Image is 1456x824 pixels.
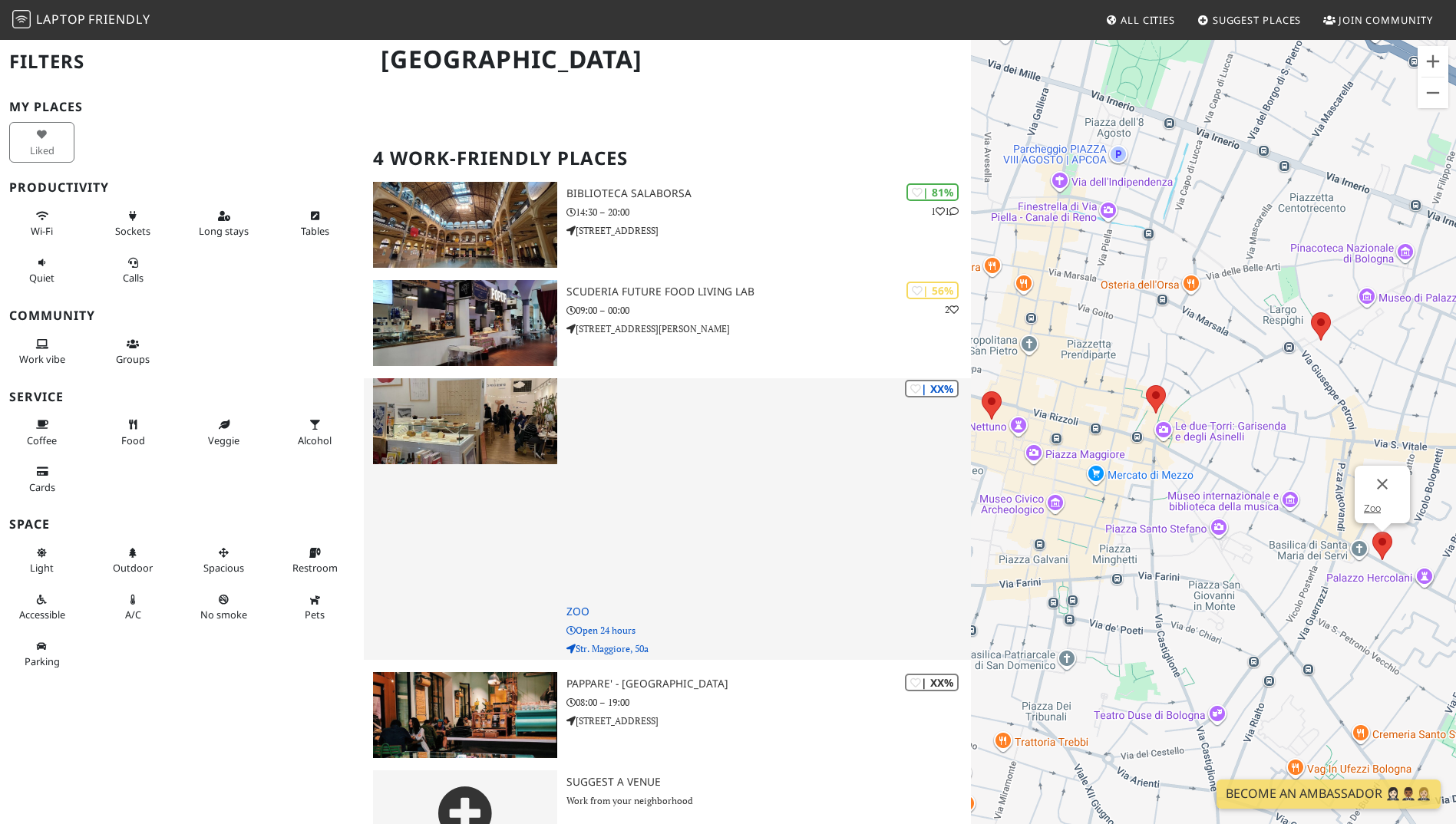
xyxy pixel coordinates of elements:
[282,412,348,453] button: Alcohol
[199,224,249,238] span: Long stays
[373,378,556,464] img: Zoo
[364,672,970,758] a: Pappare' - Bologna | XX% Pappare' - [GEOGRAPHIC_DATA] 08:00 – 19:00 [STREET_ADDRESS]
[282,587,348,628] button: Pets
[116,352,150,366] span: Group tables
[9,412,74,453] button: Coffee
[9,390,355,404] h3: Service
[373,672,556,758] img: Pappare' - Bologna
[301,224,329,238] span: Work-friendly tables
[203,561,244,575] span: Spacious
[9,540,74,581] button: Light
[88,11,150,28] span: Friendly
[906,183,959,201] div: | 81%
[566,223,971,238] p: [STREET_ADDRESS]
[368,38,967,81] h1: [GEOGRAPHIC_DATA]
[1317,6,1439,34] a: Join Community
[566,623,971,638] p: Open 24 hours
[121,433,145,447] span: Food
[9,587,74,628] button: Accessible
[566,205,971,219] p: 14:30 – 20:00
[29,271,54,285] span: Quiet
[931,204,959,219] p: 1 1
[1418,77,1448,108] button: Zoom ut
[12,7,150,34] a: LaptopFriendly LaptopFriendly
[305,608,325,621] span: Pet friendly
[566,776,971,789] h3: Suggest a Venue
[566,677,971,691] h3: Pappare' - [GEOGRAPHIC_DATA]
[19,608,65,621] span: Accessible
[9,517,355,532] h3: Space
[364,182,970,268] a: Biblioteca Salaborsa | 81% 11 Biblioteca Salaborsa 14:30 – 20:00 [STREET_ADDRESS]
[9,250,74,291] button: Quiet
[113,561,153,575] span: Outdoor area
[566,695,971,710] p: 08:00 – 19:00
[208,433,239,447] span: Veggie
[30,561,54,575] span: Natural light
[115,224,150,238] span: Power sockets
[282,203,348,244] button: Tables
[373,135,961,182] h2: 4 Work-Friendly Places
[1213,13,1302,27] span: Suggest Places
[101,331,166,372] button: Groups
[945,302,959,317] p: 2
[905,674,959,691] div: | XX%
[1418,46,1448,77] button: Zoom inn
[9,634,74,674] button: Parking
[27,433,57,447] span: Coffee
[101,250,166,291] button: Calls
[566,303,971,318] p: 09:00 – 00:00
[9,308,355,323] h3: Community
[9,459,74,499] button: Cards
[566,793,971,808] p: Work from your neighborhood
[282,540,348,581] button: Restroom
[9,203,74,244] button: Wi-Fi
[36,11,86,28] span: Laptop
[298,433,332,447] span: Alcohol
[191,540,256,581] button: Spacious
[292,561,338,575] span: Restroom
[1339,13,1433,27] span: Join Community
[200,608,247,621] span: Smoke free
[1364,466,1401,503] button: Lukk
[123,271,144,285] span: Video/audio calls
[191,587,256,628] button: No smoke
[101,412,166,453] button: Food
[101,203,166,244] button: Sockets
[125,608,141,621] span: Air conditioned
[1099,6,1181,34] a: All Cities
[566,641,971,656] p: Str. Maggiore, 50a
[9,100,355,114] h3: My Places
[1121,13,1175,27] span: All Cities
[191,412,256,453] button: Veggie
[364,378,970,660] a: Zoo | XX% Zoo Open 24 hours Str. Maggiore, 50a
[566,605,971,618] h3: Zoo
[101,587,166,628] button: A/C
[373,280,556,366] img: Scuderia Future Food Living Lab
[1364,503,1381,514] a: Zoo
[373,182,556,268] img: Biblioteca Salaborsa
[31,224,53,238] span: Stable Wi-Fi
[566,714,971,728] p: [STREET_ADDRESS]
[566,285,971,298] h3: Scuderia Future Food Living Lab
[1191,6,1308,34] a: Suggest Places
[566,187,971,200] h3: Biblioteca Salaborsa
[101,540,166,581] button: Outdoor
[19,352,65,366] span: People working
[25,654,60,668] span: Parking
[566,321,971,336] p: [STREET_ADDRESS][PERSON_NAME]
[191,203,256,244] button: Long stays
[29,480,55,494] span: Credit cards
[9,331,74,372] button: Work vibe
[364,280,970,366] a: Scuderia Future Food Living Lab | 56% 2 Scuderia Future Food Living Lab 09:00 – 00:00 [STREET_ADD...
[9,180,355,195] h3: Productivity
[906,282,959,299] div: | 56%
[9,38,355,85] h2: Filters
[12,10,31,28] img: LaptopFriendly
[905,380,959,397] div: | XX%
